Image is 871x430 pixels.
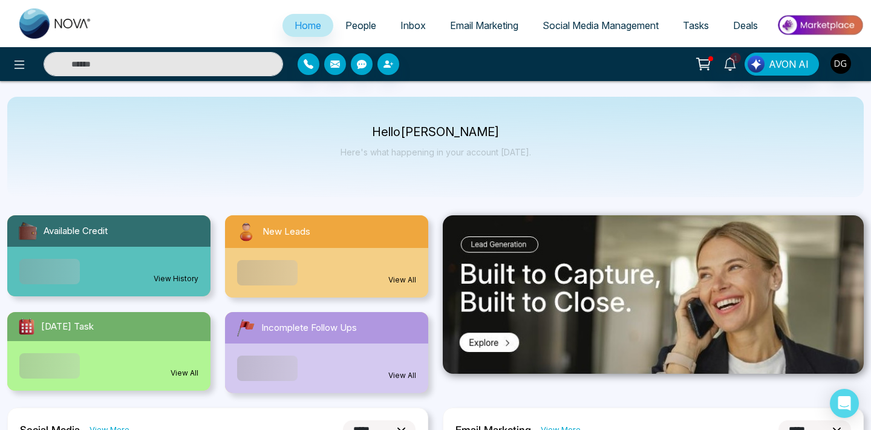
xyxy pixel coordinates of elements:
[745,53,819,76] button: AVON AI
[345,19,376,31] span: People
[388,14,438,37] a: Inbox
[830,389,859,418] div: Open Intercom Messenger
[218,215,435,298] a: New LeadsView All
[830,53,851,74] img: User Avatar
[41,320,94,334] span: [DATE] Task
[19,8,92,39] img: Nova CRM Logo
[154,273,198,284] a: View History
[341,127,531,137] p: Hello [PERSON_NAME]
[400,19,426,31] span: Inbox
[438,14,530,37] a: Email Marketing
[450,19,518,31] span: Email Marketing
[235,317,256,339] img: followUps.svg
[769,57,809,71] span: AVON AI
[44,224,108,238] span: Available Credit
[730,53,741,64] span: 1
[388,275,416,285] a: View All
[748,56,765,73] img: Lead Flow
[295,19,321,31] span: Home
[716,53,745,74] a: 1
[235,220,258,243] img: newLeads.svg
[683,19,709,31] span: Tasks
[543,19,659,31] span: Social Media Management
[733,19,758,31] span: Deals
[263,225,310,239] span: New Leads
[171,368,198,379] a: View All
[530,14,671,37] a: Social Media Management
[341,147,531,157] p: Here's what happening in your account [DATE].
[282,14,333,37] a: Home
[671,14,721,37] a: Tasks
[721,14,770,37] a: Deals
[388,370,416,381] a: View All
[17,317,36,336] img: todayTask.svg
[443,215,864,374] img: .
[17,220,39,242] img: availableCredit.svg
[776,11,864,39] img: Market-place.gif
[261,321,357,335] span: Incomplete Follow Ups
[218,312,435,393] a: Incomplete Follow UpsView All
[333,14,388,37] a: People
